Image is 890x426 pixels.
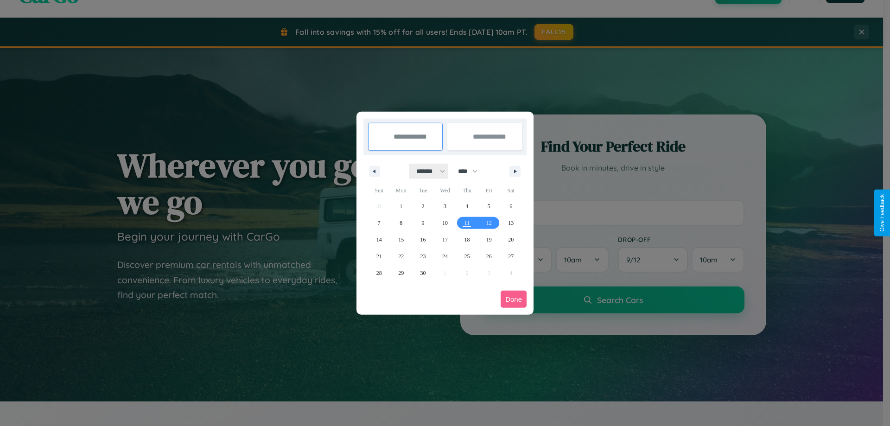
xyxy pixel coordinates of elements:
button: 12 [478,215,500,231]
button: 21 [368,248,390,265]
button: 14 [368,231,390,248]
span: 15 [398,231,404,248]
button: 2 [412,198,434,215]
span: 14 [376,231,382,248]
span: 6 [509,198,512,215]
button: 27 [500,248,522,265]
button: 5 [478,198,500,215]
span: 8 [400,215,402,231]
span: 3 [444,198,446,215]
button: 3 [434,198,456,215]
span: 4 [465,198,468,215]
span: 9 [422,215,425,231]
button: 7 [368,215,390,231]
button: 22 [390,248,412,265]
span: 16 [420,231,426,248]
button: 24 [434,248,456,265]
button: 6 [500,198,522,215]
button: 23 [412,248,434,265]
span: 19 [486,231,492,248]
span: 27 [508,248,514,265]
span: 22 [398,248,404,265]
button: 8 [390,215,412,231]
button: 16 [412,231,434,248]
button: 13 [500,215,522,231]
button: 20 [500,231,522,248]
button: Done [501,291,527,308]
span: 21 [376,248,382,265]
span: 5 [488,198,490,215]
span: 13 [508,215,514,231]
span: 23 [420,248,426,265]
span: 20 [508,231,514,248]
button: 28 [368,265,390,281]
span: 12 [486,215,492,231]
button: 17 [434,231,456,248]
button: 30 [412,265,434,281]
button: 15 [390,231,412,248]
span: 24 [442,248,448,265]
span: Wed [434,183,456,198]
span: 25 [464,248,470,265]
button: 26 [478,248,500,265]
span: Sat [500,183,522,198]
button: 29 [390,265,412,281]
button: 4 [456,198,478,215]
span: 1 [400,198,402,215]
span: Mon [390,183,412,198]
span: 11 [464,215,470,231]
span: Sun [368,183,390,198]
button: 18 [456,231,478,248]
button: 1 [390,198,412,215]
span: Thu [456,183,478,198]
button: 10 [434,215,456,231]
span: 28 [376,265,382,281]
div: Give Feedback [879,194,885,232]
span: 18 [464,231,470,248]
span: 17 [442,231,448,248]
span: 30 [420,265,426,281]
button: 25 [456,248,478,265]
span: Fri [478,183,500,198]
span: 2 [422,198,425,215]
span: 7 [378,215,381,231]
span: 10 [442,215,448,231]
button: 19 [478,231,500,248]
span: 29 [398,265,404,281]
button: 11 [456,215,478,231]
button: 9 [412,215,434,231]
span: Tue [412,183,434,198]
span: 26 [486,248,492,265]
